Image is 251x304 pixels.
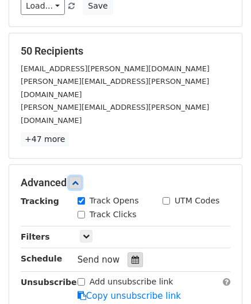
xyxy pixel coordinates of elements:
[21,197,59,206] strong: Tracking
[90,209,137,221] label: Track Clicks
[21,64,210,73] small: [EMAIL_ADDRESS][PERSON_NAME][DOMAIN_NAME]
[21,77,209,99] small: [PERSON_NAME][EMAIL_ADDRESS][PERSON_NAME][DOMAIN_NAME]
[90,276,173,288] label: Add unsubscribe link
[78,291,181,301] a: Copy unsubscribe link
[90,195,139,207] label: Track Opens
[21,232,50,241] strong: Filters
[175,195,219,207] label: UTM Codes
[194,249,251,304] iframe: Chat Widget
[21,103,209,125] small: [PERSON_NAME][EMAIL_ADDRESS][PERSON_NAME][DOMAIN_NAME]
[78,255,120,265] span: Send now
[21,45,230,57] h5: 50 Recipients
[21,278,77,287] strong: Unsubscribe
[21,254,62,263] strong: Schedule
[21,132,69,147] a: +47 more
[21,176,230,189] h5: Advanced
